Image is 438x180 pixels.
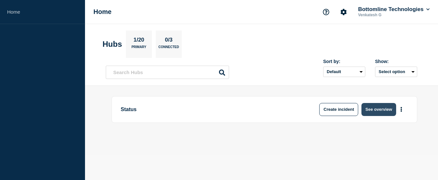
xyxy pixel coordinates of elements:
[375,67,417,77] button: Select option
[158,45,179,52] p: Connected
[361,103,396,116] button: See overview
[323,59,365,64] div: Sort by:
[319,5,333,19] button: Support
[357,6,431,13] button: Bottomline Technologies
[337,5,350,19] button: Account settings
[163,37,175,45] p: 0/3
[93,8,112,16] h1: Home
[397,103,406,115] button: More actions
[319,103,358,116] button: Create incident
[357,13,424,17] p: Venkatesh G
[106,66,229,79] input: Search Hubs
[121,103,300,116] p: Status
[375,59,417,64] div: Show:
[131,45,146,52] p: Primary
[323,67,365,77] select: Sort by
[131,37,147,45] p: 1/20
[103,40,122,49] h2: Hubs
